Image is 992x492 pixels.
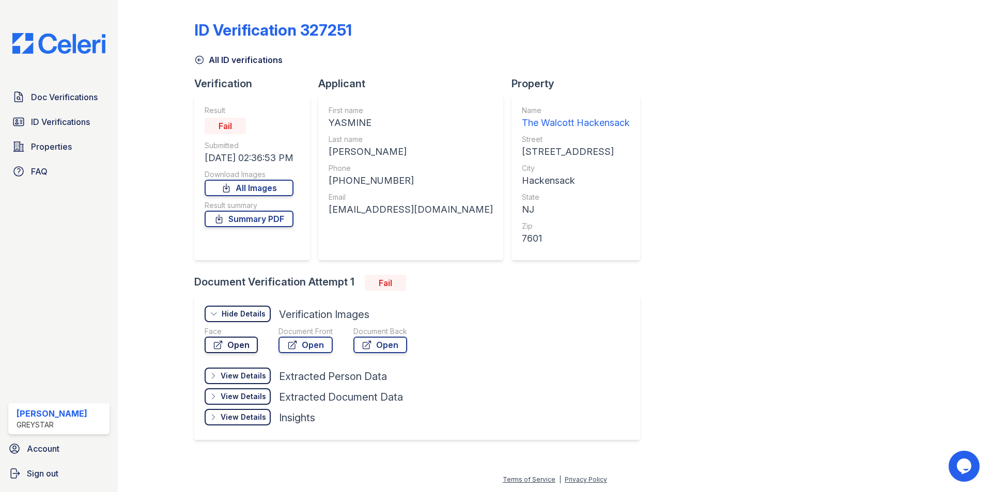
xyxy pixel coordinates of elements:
[194,21,352,39] div: ID Verification 327251
[221,391,266,402] div: View Details
[278,326,333,337] div: Document Front
[205,200,293,211] div: Result summary
[522,231,630,246] div: 7601
[329,173,493,188] div: [PHONE_NUMBER]
[353,326,407,337] div: Document Back
[522,105,630,130] a: Name The Walcott Hackensack
[8,161,110,182] a: FAQ
[522,192,630,202] div: State
[17,407,87,420] div: [PERSON_NAME]
[205,118,246,134] div: Fail
[503,475,555,483] a: Terms of Service
[222,309,266,319] div: Hide Details
[17,420,87,430] div: Greystar
[221,412,266,422] div: View Details
[205,169,293,180] div: Download Images
[522,145,630,159] div: [STREET_ADDRESS]
[279,390,403,404] div: Extracted Document Data
[31,116,90,128] span: ID Verifications
[329,202,493,217] div: [EMAIL_ADDRESS][DOMAIN_NAME]
[4,438,114,459] a: Account
[8,136,110,157] a: Properties
[205,180,293,196] a: All Images
[329,105,493,116] div: First name
[205,326,258,337] div: Face
[522,173,630,188] div: Hackensack
[329,163,493,173] div: Phone
[31,140,72,153] span: Properties
[522,105,630,116] div: Name
[565,475,607,483] a: Privacy Policy
[353,337,407,353] a: Open
[205,105,293,116] div: Result
[279,307,369,322] div: Verification Images
[279,369,387,384] div: Extracted Person Data
[194,54,283,66] a: All ID verifications
[329,145,493,159] div: [PERSON_NAME]
[279,410,315,425] div: Insights
[522,221,630,231] div: Zip
[31,165,48,178] span: FAQ
[221,371,266,381] div: View Details
[522,116,630,130] div: The Walcott Hackensack
[365,275,406,291] div: Fail
[278,337,333,353] a: Open
[522,163,630,173] div: City
[205,211,293,227] a: Summary PDF
[329,134,493,145] div: Last name
[194,76,318,91] div: Verification
[559,475,561,483] div: |
[512,76,648,91] div: Property
[329,192,493,202] div: Email
[329,116,493,130] div: YASMINE
[205,151,293,165] div: [DATE] 02:36:53 PM
[31,91,98,103] span: Doc Verifications
[27,467,58,480] span: Sign out
[318,76,512,91] div: Applicant
[522,202,630,217] div: NJ
[4,463,114,484] a: Sign out
[8,112,110,132] a: ID Verifications
[522,134,630,145] div: Street
[4,33,114,54] img: CE_Logo_Blue-a8612792a0a2168367f1c8372b55b34899dd931a85d93a1a3d3e32e68fde9ad4.png
[205,337,258,353] a: Open
[8,87,110,107] a: Doc Verifications
[205,140,293,151] div: Submitted
[949,451,982,482] iframe: chat widget
[194,275,648,291] div: Document Verification Attempt 1
[27,442,59,455] span: Account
